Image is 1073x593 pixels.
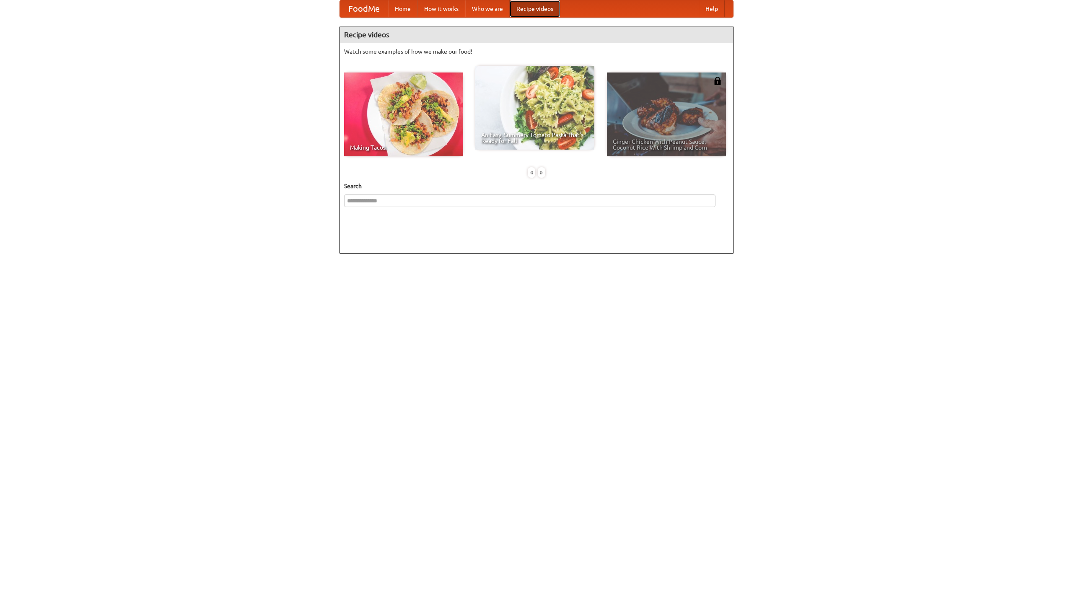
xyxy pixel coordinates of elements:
a: How it works [417,0,465,17]
a: An Easy, Summery Tomato Pasta That's Ready for Fall [475,66,594,150]
h5: Search [344,182,729,190]
span: Making Tacos [350,145,457,150]
a: Making Tacos [344,73,463,156]
div: « [528,167,535,178]
a: FoodMe [340,0,388,17]
a: Home [388,0,417,17]
img: 483408.png [713,77,722,85]
a: Help [699,0,725,17]
span: An Easy, Summery Tomato Pasta That's Ready for Fall [481,132,588,144]
a: Who we are [465,0,510,17]
p: Watch some examples of how we make our food! [344,47,729,56]
h4: Recipe videos [340,26,733,43]
a: Recipe videos [510,0,560,17]
div: » [538,167,545,178]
